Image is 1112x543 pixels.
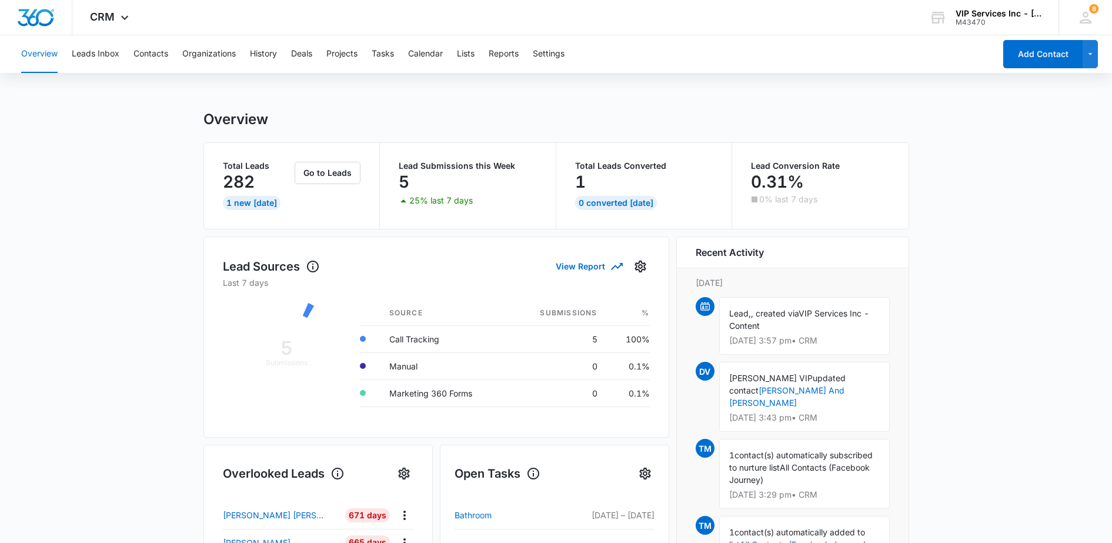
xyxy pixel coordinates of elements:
[133,35,168,73] button: Contacts
[223,162,293,170] p: Total Leads
[556,256,622,277] button: View Report
[533,35,565,73] button: Settings
[21,35,58,73] button: Overview
[223,509,342,521] a: [PERSON_NAME] [PERSON_NAME]
[636,464,654,483] button: Settings
[696,439,714,458] span: tm
[223,509,329,521] p: [PERSON_NAME] [PERSON_NAME]
[90,11,115,23] span: CRM
[223,277,650,289] p: Last 7 days
[250,35,277,73] button: History
[223,258,320,275] h1: Lead Sources
[1003,40,1083,68] button: Add Contact
[395,506,413,524] button: Actions
[510,352,607,379] td: 0
[759,195,817,204] p: 0% last 7 days
[455,508,529,522] a: Bathroom
[696,245,764,259] h6: Recent Activity
[1089,4,1098,14] div: notifications count
[729,450,873,472] span: contact(s) automatically subscribed to nurture list
[696,362,714,381] span: DV
[607,325,650,352] td: 100%
[182,35,236,73] button: Organizations
[291,35,312,73] button: Deals
[729,527,734,537] span: 1
[489,35,519,73] button: Reports
[510,325,607,352] td: 5
[607,301,650,326] th: %
[729,308,869,331] span: VIP Services Inc - Content
[380,301,510,326] th: Source
[607,352,650,379] td: 0.1%
[510,379,607,407] td: 0
[72,35,119,73] button: Leads Inbox
[457,35,475,73] button: Lists
[326,35,358,73] button: Projects
[345,508,390,522] div: 671 Days
[729,385,844,408] a: [PERSON_NAME] And [PERSON_NAME]
[295,162,360,184] button: Go to Leads
[408,35,443,73] button: Calendar
[956,9,1041,18] div: account name
[529,509,654,521] p: [DATE] – [DATE]
[399,172,409,191] p: 5
[751,172,804,191] p: 0.31%
[729,373,813,383] span: [PERSON_NAME] VIP
[751,308,799,318] span: , created via
[729,491,880,499] p: [DATE] 3:29 pm • CRM
[1089,4,1098,14] span: 8
[729,414,880,422] p: [DATE] 3:43 pm • CRM
[956,18,1041,26] div: account id
[696,516,714,535] span: tm
[631,257,650,276] button: Settings
[223,172,255,191] p: 282
[223,196,280,210] div: 1 New [DATE]
[729,308,751,318] span: Lead,
[751,162,890,170] p: Lead Conversion Rate
[696,277,890,289] p: [DATE]
[729,450,734,460] span: 1
[607,379,650,407] td: 0.1%
[575,196,657,210] div: 0 Converted [DATE]
[455,465,540,482] h1: Open Tasks
[295,168,360,178] a: Go to Leads
[575,172,586,191] p: 1
[575,162,713,170] p: Total Leads Converted
[380,379,510,407] td: Marketing 360 Forms
[380,325,510,352] td: Call Tracking
[729,337,880,345] p: [DATE] 3:57 pm • CRM
[203,111,268,128] h1: Overview
[729,462,870,485] span: All Contacts (Facebook Journey)
[409,196,473,205] p: 25% last 7 days
[510,301,607,326] th: Submissions
[380,352,510,379] td: Manual
[372,35,394,73] button: Tasks
[399,162,537,170] p: Lead Submissions this Week
[395,464,413,483] button: Settings
[223,465,345,482] h1: Overlooked Leads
